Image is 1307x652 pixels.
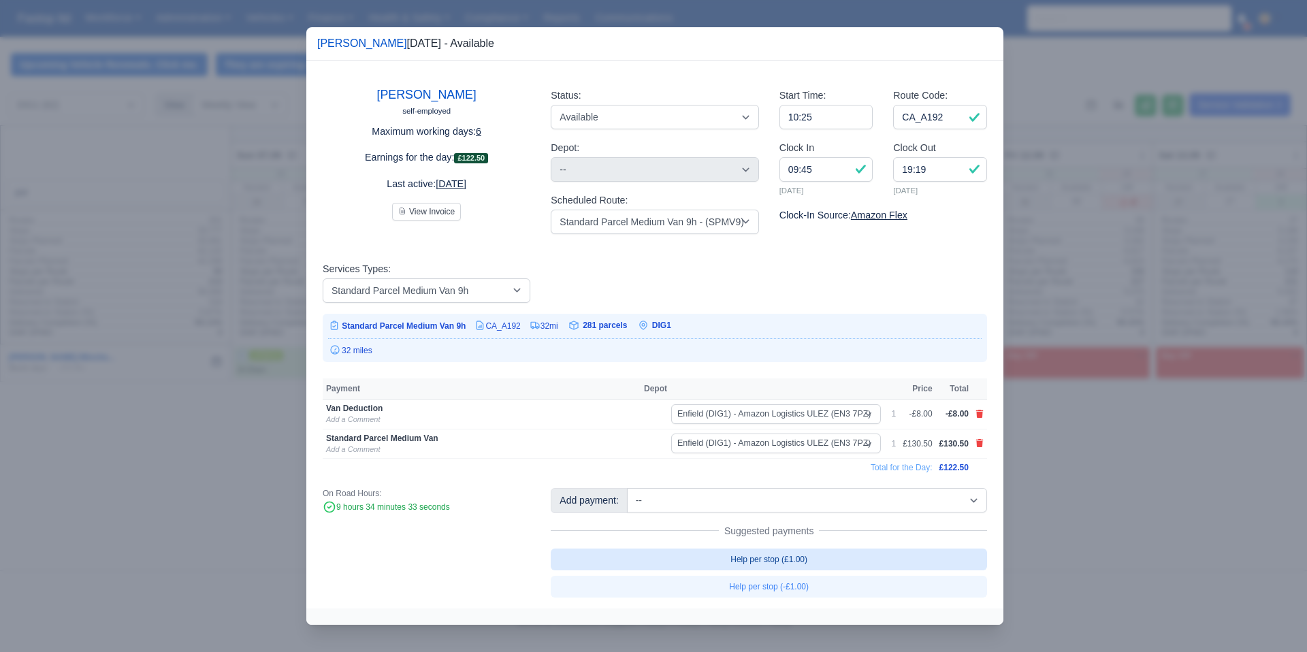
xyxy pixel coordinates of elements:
span: £130.50 [939,439,969,449]
u: 6 [476,126,481,137]
div: [DATE] - Available [317,35,494,52]
u: Amazon Flex [851,210,907,221]
div: Standard Parcel Medium Van [326,433,632,444]
u: [DATE] [436,178,466,189]
td: CA_A192 [466,319,521,333]
a: Add a Comment [326,445,380,453]
div: 32 miles [328,344,982,357]
th: Payment [323,378,641,399]
td: 32mi [521,319,559,333]
span: Suggested payments [719,524,820,538]
a: Help per stop (£1.00) [551,549,987,570]
label: Clock In [779,140,814,156]
div: 1 [892,408,897,419]
a: Add a Comment [326,415,380,423]
th: Price [899,378,935,399]
span: Standard Parcel Medium Van 9h [342,321,466,331]
label: Route Code: [893,88,948,103]
div: Add payment: [551,488,627,512]
th: Depot [641,378,888,399]
div: Clock-In Source: [779,208,987,223]
span: Total for the Day: [871,463,933,472]
span: 281 parcels [583,321,627,330]
label: Status: [551,88,581,103]
label: Clock Out [893,140,936,156]
td: -£8.00 [899,399,935,429]
div: On Road Hours: [323,488,530,499]
iframe: Chat Widget [1239,587,1307,652]
span: £122.50 [939,463,969,472]
th: Total [936,378,972,399]
p: Maximum working days: [323,124,530,140]
a: [PERSON_NAME] [317,37,407,49]
span: £122.50 [454,153,488,163]
label: Scheduled Route: [551,193,628,208]
small: [DATE] [779,184,873,197]
div: 9 hours 34 minutes 33 seconds [323,502,530,514]
label: Services Types: [323,261,391,277]
p: Last active: [323,176,530,192]
span: DIG1 [652,321,671,330]
a: [PERSON_NAME] [377,88,477,101]
small: self-employed [402,107,451,115]
span: -£8.00 [946,409,969,419]
div: Van Deduction [326,403,632,414]
small: [DATE] [893,184,987,197]
td: £130.50 [899,429,935,459]
button: View Invoice [392,203,461,221]
p: Earnings for the day: [323,150,530,165]
label: Depot: [551,140,579,156]
label: Start Time: [779,88,826,103]
div: 1 [892,438,897,449]
a: Help per stop (-£1.00) [551,576,987,598]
